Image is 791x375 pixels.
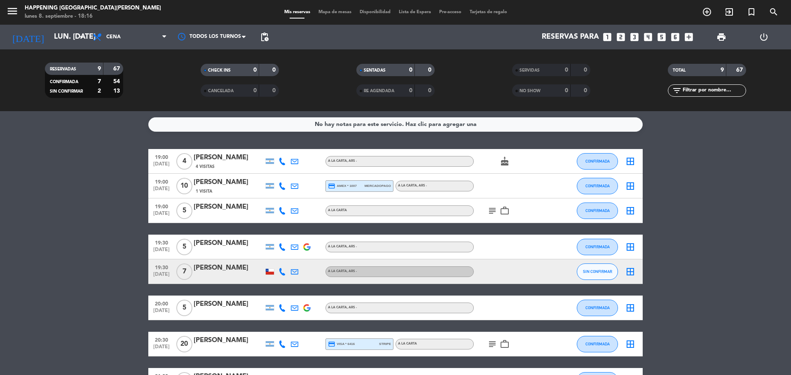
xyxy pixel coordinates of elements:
[577,239,618,255] button: CONFIRMADA
[253,88,257,93] strong: 0
[428,88,433,93] strong: 0
[585,159,610,163] span: CONFIRMADA
[435,10,466,14] span: Pre-acceso
[253,67,257,73] strong: 0
[656,32,667,42] i: looks_5
[194,152,264,163] div: [PERSON_NAME]
[584,67,589,73] strong: 0
[151,262,172,272] span: 19:30
[670,32,681,42] i: looks_6
[740,5,763,19] span: Reserva especial
[487,206,497,216] i: subject
[176,203,192,219] span: 5
[176,336,192,352] span: 20
[196,163,215,170] span: 4 Visitas
[629,32,640,42] i: looks_3
[696,5,718,19] span: RESERVAR MESA
[106,34,121,40] span: Cena
[724,7,734,17] i: exit_to_app
[409,67,412,73] strong: 0
[736,67,744,73] strong: 67
[176,178,192,194] span: 10
[615,32,626,42] i: looks_two
[25,4,161,12] div: Happening [GEOGRAPHIC_DATA][PERSON_NAME]
[208,89,234,93] span: CANCELADA
[328,306,357,309] span: A LA CARTA
[347,245,357,248] span: , ARS -
[194,238,264,249] div: [PERSON_NAME]
[151,298,172,308] span: 20:00
[602,32,613,42] i: looks_one
[672,86,682,95] i: filter_list
[683,32,694,42] i: add_box
[409,88,412,93] strong: 0
[151,272,172,281] span: [DATE]
[151,344,172,354] span: [DATE]
[113,88,122,94] strong: 13
[577,300,618,316] button: CONFIRMADA
[176,153,192,170] span: 4
[428,67,433,73] strong: 0
[151,308,172,317] span: [DATE]
[520,89,541,93] span: NO SHOW
[6,5,19,17] i: menu
[542,33,599,41] span: Reservas para
[466,10,511,14] span: Tarjetas de regalo
[364,68,386,72] span: SENTADAS
[151,152,172,161] span: 19:00
[328,340,355,348] span: visa * 6416
[151,211,172,220] span: [DATE]
[6,28,50,46] i: [DATE]
[625,303,635,313] i: border_all
[759,32,769,42] i: power_settings_new
[395,10,435,14] span: Lista de Espera
[77,32,87,42] i: arrow_drop_down
[151,335,172,344] span: 20:30
[176,263,192,280] span: 7
[176,300,192,316] span: 5
[113,66,122,72] strong: 67
[194,202,264,212] div: [PERSON_NAME]
[328,340,335,348] i: credit_card
[625,242,635,252] i: border_all
[500,339,510,349] i: work_outline
[673,68,686,72] span: TOTAL
[583,269,612,274] span: SIN CONFIRMAR
[716,32,726,42] span: print
[151,238,172,247] span: 19:30
[398,342,417,345] span: A LA CARTA
[520,68,540,72] span: SERVIDAS
[272,88,277,93] strong: 0
[769,7,779,17] i: search
[742,25,785,49] div: LOG OUT
[565,67,568,73] strong: 0
[417,184,427,187] span: , ARS -
[584,88,589,93] strong: 0
[577,263,618,280] button: SIN CONFIRMAR
[314,10,356,14] span: Mapa de mesas
[364,89,394,93] span: RE AGENDADA
[272,67,277,73] strong: 0
[328,159,357,163] span: A LA CARTA
[585,342,610,346] span: CONFIRMADA
[625,156,635,166] i: border_all
[151,177,172,186] span: 19:00
[682,86,746,95] input: Filtrar por nombre...
[328,182,357,190] span: amex * 1007
[194,299,264,310] div: [PERSON_NAME]
[577,203,618,219] button: CONFIRMADA
[577,336,618,352] button: CONFIRMADA
[194,263,264,273] div: [PERSON_NAME]
[176,239,192,255] span: 5
[763,5,785,19] span: BUSCAR
[328,209,347,212] span: A LA CARTA
[585,305,610,310] span: CONFIRMADA
[398,184,427,187] span: A LA CARTA
[347,159,357,163] span: , ARS -
[585,245,610,249] span: CONFIRMADA
[194,177,264,188] div: [PERSON_NAME]
[585,208,610,213] span: CONFIRMADA
[25,12,161,21] div: lunes 8. septiembre - 18:16
[379,341,391,347] span: stripe
[625,206,635,216] i: border_all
